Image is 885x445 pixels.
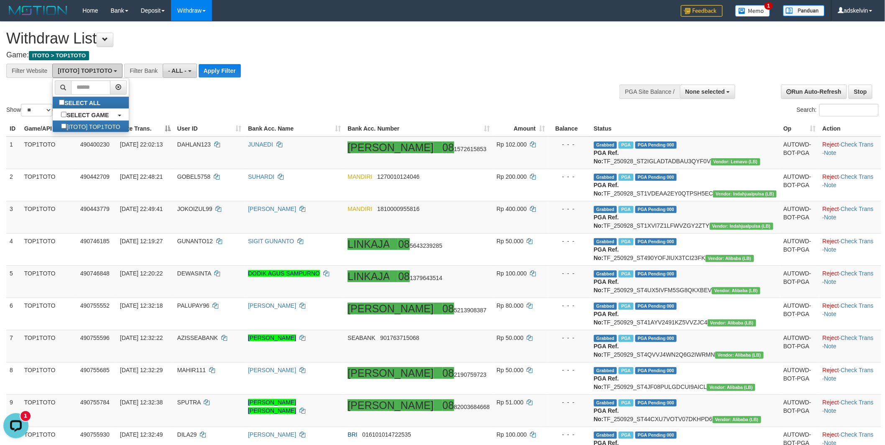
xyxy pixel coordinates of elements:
td: TF_250929_ST41AYV2491KZ5VVZJC4 [591,298,780,330]
td: TOP1TOTO [21,201,77,233]
td: · · [819,394,881,427]
span: Grabbed [594,432,617,439]
span: Rp 51.000 [496,399,524,406]
span: Rp 100.000 [496,270,527,277]
span: Copy 016101014722535 to clipboard [362,431,411,438]
span: Marked by adsdarwis [619,303,633,310]
span: PGA Pending [635,335,677,342]
label: Search: [797,104,879,116]
span: PGA Pending [635,303,677,310]
div: - - - [552,334,587,342]
span: Grabbed [594,335,617,342]
span: Rp 200.000 [496,173,527,180]
td: 2 [6,169,21,201]
div: New messages notification [20,1,31,11]
td: · · [819,265,881,298]
a: Reject [823,302,839,309]
span: SPUTRA [177,399,201,406]
td: AUTOWD-BOT-PGA [780,330,819,362]
td: TOP1TOTO [21,169,77,201]
span: Grabbed [594,238,617,245]
ah_el_jm_1756146672679: 08 [442,141,454,153]
b: SELECT GAME [67,112,109,118]
th: Bank Acc. Number: activate to sort column ascending [344,121,493,136]
span: - ALL - [168,67,187,74]
span: Rp 102.000 [496,141,527,148]
th: Bank Acc. Name: activate to sort column ascending [245,121,344,136]
img: Feedback.jpg [681,5,723,17]
span: Grabbed [594,141,617,149]
span: 490746185 [80,238,110,244]
th: Action [819,121,881,136]
img: MOTION_logo.png [6,4,70,17]
span: Copy 082190759723 to clipboard [442,371,487,378]
b: PGA Ref. No: [594,246,619,261]
span: Grabbed [594,206,617,213]
span: Rp 400.000 [496,206,527,212]
span: Copy 085213908387 to clipboard [442,307,487,314]
td: TOP1TOTO [21,394,77,427]
b: PGA Ref. No: [594,343,619,358]
th: Game/API: activate to sort column ascending [21,121,77,136]
span: Marked by adsalif [619,432,633,439]
span: [DATE] 12:19:27 [120,238,163,244]
a: [PERSON_NAME] [248,206,296,212]
span: Rp 50.000 [496,238,524,244]
span: Copy 081379643514 to clipboard [398,275,442,281]
a: Reject [823,399,839,406]
ah_el_jm_1756146672679: [PERSON_NAME] [348,367,434,379]
span: 490755685 [80,367,110,373]
td: TF_250929_ST4JF08PULGDCUI9AICL [591,362,780,394]
span: [DATE] 22:48:21 [120,173,163,180]
th: Status [591,121,780,136]
span: Marked by adsraji [619,335,633,342]
a: Stop [849,85,872,99]
b: PGA Ref. No: [594,182,619,197]
ah_el_jm_1755828486103: 08 [398,238,410,250]
span: Rp 50.000 [496,334,524,341]
b: PGA Ref. No: [594,149,619,165]
th: User ID: activate to sort column ascending [174,121,245,136]
a: Reject [823,367,839,373]
span: PGA Pending [635,367,677,374]
span: MANDIRI [348,206,372,212]
th: ID [6,121,21,136]
span: Vendor URL: https://dashboard.q2checkout.com/secure [706,255,754,262]
img: panduan.png [783,5,825,16]
div: Filter Bank [124,64,163,78]
a: JUNAEDI [248,141,273,148]
a: [PERSON_NAME] [248,367,296,373]
td: TF_250929_ST490YOFJIUX3TCI23FK [591,233,780,265]
span: None selected [685,88,725,95]
td: · · [819,362,881,394]
span: Grabbed [594,270,617,278]
td: AUTOWD-BOT-PGA [780,298,819,330]
ah_el_jm_1756146672679: [PERSON_NAME] [348,399,434,411]
span: DEWASINTA [177,270,211,277]
b: PGA Ref. No: [594,375,619,390]
span: Vendor URL: https://dashboard.q2checkout.com/secure [713,190,777,198]
span: Copy 085643239285 to clipboard [398,242,442,249]
span: Marked by adsGILANG [619,238,633,245]
span: MANDIRI [348,173,372,180]
span: Vendor URL: https://dashboard.q2checkout.com/secure [712,287,760,294]
span: Vendor URL: https://dashboard.q2checkout.com/secure [715,352,764,359]
ah_el_jm_1755828486103: LINKAJA [348,238,389,250]
span: SEABANK [348,334,375,341]
span: Vendor URL: https://dashboard.q2checkout.com/secure [711,158,760,165]
span: Grabbed [594,174,617,181]
ah_el_jm_1756146672679: [PERSON_NAME] [348,141,434,153]
span: Copy 0882003684668 to clipboard [442,404,490,410]
a: Check Trans [841,399,874,406]
a: Note [824,407,837,414]
span: MAHIR111 [177,367,206,373]
a: Check Trans [841,367,874,373]
a: SUHARDI [248,173,274,180]
button: - ALL - [163,64,197,78]
h4: Game: [6,51,582,59]
a: Reject [823,334,839,341]
a: Check Trans [841,431,874,438]
td: · · [819,201,881,233]
span: [DATE] 12:32:29 [120,367,163,373]
span: PGA Pending [635,432,677,439]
